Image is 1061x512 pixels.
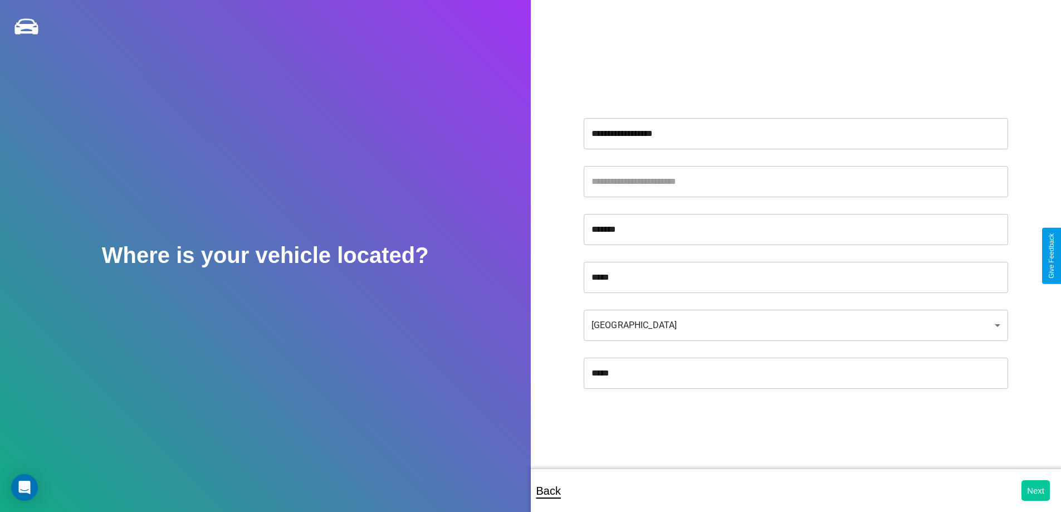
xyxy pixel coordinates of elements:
[584,310,1008,341] div: [GEOGRAPHIC_DATA]
[11,474,38,501] div: Open Intercom Messenger
[102,243,429,268] h2: Where is your vehicle located?
[1048,233,1055,279] div: Give Feedback
[1021,480,1050,501] button: Next
[536,481,561,501] p: Back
